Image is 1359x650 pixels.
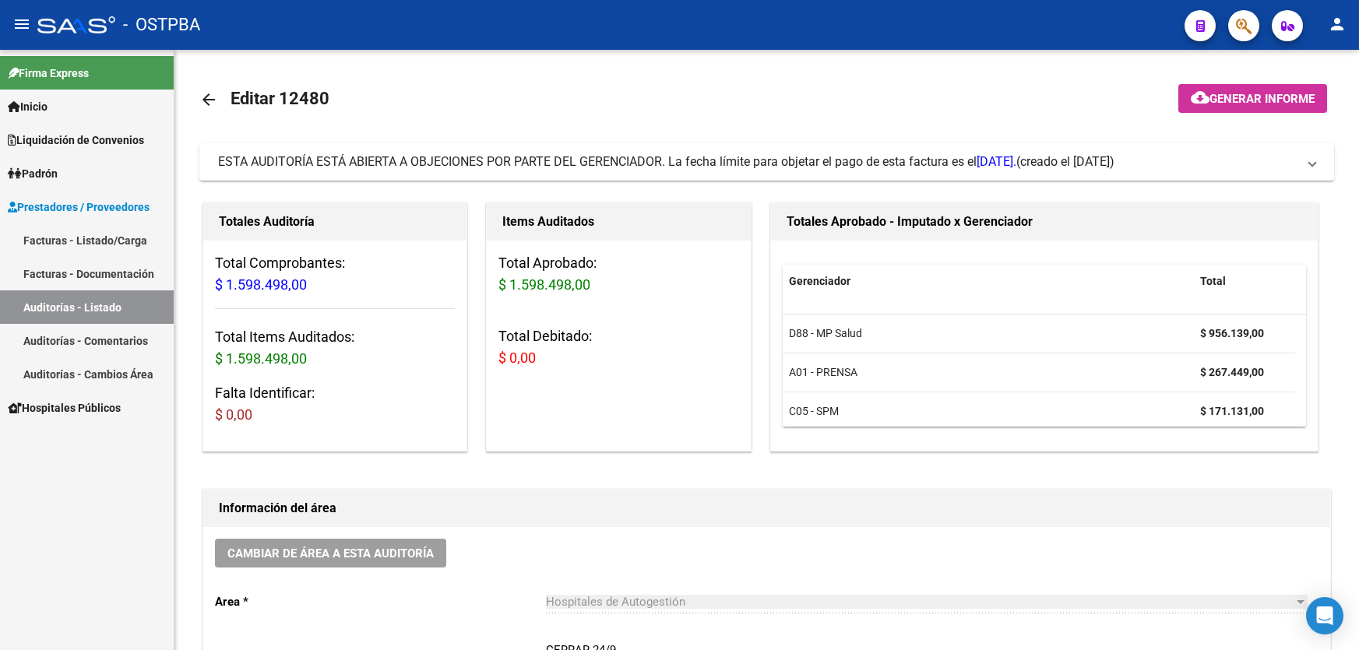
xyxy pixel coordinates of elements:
strong: $ 171.131,00 [1200,405,1264,417]
p: Area * [215,593,546,610]
span: (creado el [DATE]) [1016,153,1114,170]
span: $ 1.598.498,00 [215,350,307,367]
span: $ 0,00 [215,406,252,423]
span: ESTA AUDITORÍA ESTÁ ABIERTA A OBJECIONES POR PARTE DEL GERENCIADOR. La fecha límite para objetar ... [218,154,1016,169]
span: Padrón [8,165,58,182]
span: Firma Express [8,65,89,82]
button: Cambiar de área a esta auditoría [215,539,446,567]
span: Prestadores / Proveedores [8,199,150,216]
span: Gerenciador [789,275,850,287]
mat-icon: cloud_download [1191,88,1209,107]
h3: Falta Identificar: [215,382,455,426]
h1: Totales Auditoría [219,209,451,234]
mat-expansion-panel-header: ESTA AUDITORÍA ESTÁ ABIERTA A OBJECIONES POR PARTE DEL GERENCIADOR. La fecha límite para objetar ... [199,143,1334,181]
span: Liquidación de Convenios [8,132,144,149]
span: $ 1.598.498,00 [215,276,307,293]
div: Open Intercom Messenger [1306,597,1343,634]
span: D88 - MP Salud [789,327,862,339]
span: Total [1200,275,1226,287]
span: Cambiar de área a esta auditoría [227,546,434,560]
strong: $ 956.139,00 [1200,327,1264,339]
button: Generar informe [1178,84,1327,113]
mat-icon: arrow_back [199,90,218,109]
span: Generar informe [1209,92,1315,106]
span: Hospitales de Autogestión [546,595,685,609]
h1: Totales Aprobado - Imputado x Gerenciador [787,209,1303,234]
span: Hospitales Públicos [8,399,121,416]
span: A01 - PRENSA [789,366,857,378]
mat-icon: person [1328,15,1347,33]
span: Editar 12480 [231,89,329,108]
datatable-header-cell: Gerenciador [783,265,1194,298]
span: $ 1.598.498,00 [498,276,590,293]
h3: Total Debitado: [498,325,738,369]
strong: $ 267.449,00 [1200,366,1264,378]
span: C05 - SPM [789,405,839,417]
span: Inicio [8,98,48,115]
h1: Items Auditados [502,209,734,234]
span: - OSTPBA [123,8,200,42]
h3: Total Items Auditados: [215,326,455,370]
h3: Total Aprobado: [498,252,738,296]
h1: Información del área [219,496,1315,521]
h3: Total Comprobantes: [215,252,455,296]
span: [DATE]. [977,154,1016,169]
datatable-header-cell: Total [1194,265,1295,298]
mat-icon: menu [12,15,31,33]
span: $ 0,00 [498,350,536,366]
